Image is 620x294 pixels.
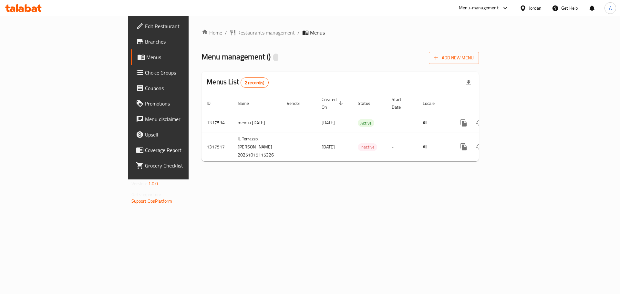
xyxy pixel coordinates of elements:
[459,4,499,12] div: Menu-management
[145,115,227,123] span: Menu disclaimer
[358,99,379,107] span: Status
[145,69,227,76] span: Choice Groups
[145,38,227,46] span: Branches
[131,80,232,96] a: Coupons
[146,53,227,61] span: Menus
[418,133,451,161] td: All
[237,29,295,36] span: Restaurants management
[461,75,476,90] div: Export file
[201,94,523,161] table: enhanced table
[145,84,227,92] span: Coupons
[456,115,471,131] button: more
[471,139,487,155] button: Change Status
[201,29,479,36] nav: breadcrumb
[471,115,487,131] button: Change Status
[232,113,282,133] td: menuu [DATE]
[207,77,268,88] h2: Menus List
[145,22,227,30] span: Edit Restaurant
[322,143,335,151] span: [DATE]
[434,54,474,62] span: Add New Menu
[131,34,232,49] a: Branches
[392,96,410,111] span: Start Date
[609,5,612,12] span: A
[322,96,345,111] span: Created On
[145,131,227,138] span: Upsell
[131,190,161,199] span: Get support on:
[148,179,158,188] span: 1.0.0
[241,77,269,88] div: Total records count
[131,18,232,34] a: Edit Restaurant
[131,142,232,158] a: Coverage Report
[310,29,325,36] span: Menus
[297,29,300,36] li: /
[529,5,542,12] div: Jordan
[456,139,471,155] button: more
[232,133,282,161] td: IL Terrazzo,[PERSON_NAME] 20251015115326
[131,158,232,173] a: Grocery Checklist
[241,80,268,86] span: 2 record(s)
[358,143,377,151] span: Inactive
[131,65,232,80] a: Choice Groups
[131,179,147,188] span: Version:
[358,119,374,127] span: Active
[131,49,232,65] a: Menus
[423,99,443,107] span: Locale
[238,99,257,107] span: Name
[131,111,232,127] a: Menu disclaimer
[131,197,172,205] a: Support.OpsPlatform
[145,146,227,154] span: Coverage Report
[201,49,271,64] span: Menu management ( )
[131,127,232,142] a: Upsell
[207,99,219,107] span: ID
[429,52,479,64] button: Add New Menu
[131,96,232,111] a: Promotions
[145,162,227,169] span: Grocery Checklist
[287,99,309,107] span: Vendor
[230,29,295,36] a: Restaurants management
[387,113,418,133] td: -
[418,113,451,133] td: All
[322,118,335,127] span: [DATE]
[451,94,523,113] th: Actions
[145,100,227,107] span: Promotions
[387,133,418,161] td: -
